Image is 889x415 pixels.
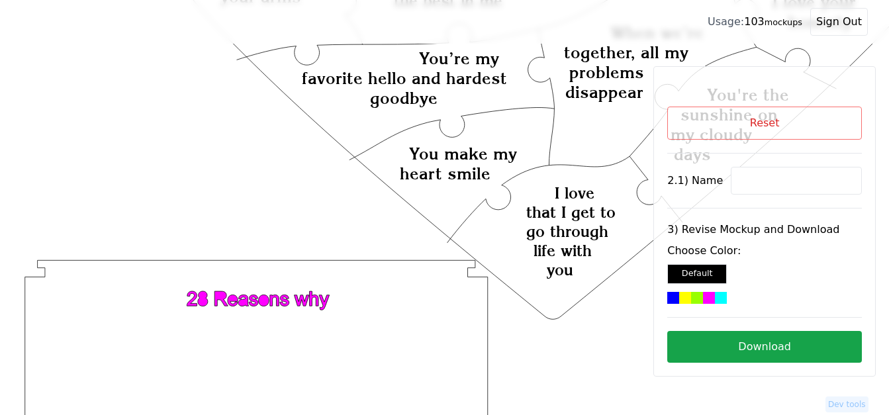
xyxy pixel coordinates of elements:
text: you [547,260,573,279]
text: You’re my [419,48,499,68]
button: Sign Out [810,8,868,36]
text: I love [555,184,594,203]
small: Default [682,268,713,278]
text: problems [569,62,644,82]
text: disappear [565,82,643,102]
span: Usage: [708,15,744,28]
label: 3) Revise Mockup and Download [667,222,862,238]
text: that I get to [526,203,616,222]
text: life with [534,241,592,260]
text: together, all my [565,42,689,62]
label: 2.1) Name [667,173,723,189]
button: Download [667,331,862,363]
text: go through [526,222,608,241]
text: heart smile [400,163,491,183]
text: You make my [410,144,518,163]
text: favorite hello and hardest [302,68,507,88]
small: mockups [765,17,802,27]
button: Dev tools [825,396,868,412]
text: goodbye [370,88,438,108]
button: Reset [667,107,862,140]
div: 103 [708,14,802,30]
label: Choose Color: [667,243,862,259]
